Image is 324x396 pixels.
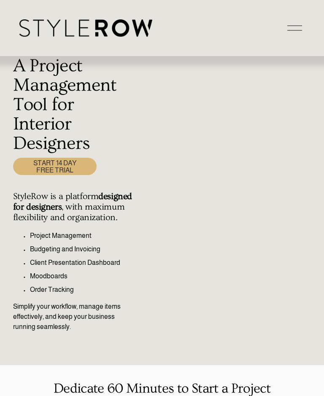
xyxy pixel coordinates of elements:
[30,231,135,241] p: Project Management
[13,56,135,153] h1: A Project Management Tool for Interior Designers
[13,191,135,212] strong: designed for designers
[30,271,135,281] p: Moodboards
[13,302,135,332] p: Simplify your workflow, manage items effectively, and keep your business running seamlessly.
[30,285,135,295] p: Order Tracking
[19,19,152,37] img: StyleRow
[30,244,135,254] p: Budgeting and Invoicing
[13,158,97,175] a: START 14 DAY FREE TRIAL
[13,191,135,223] h4: StyleRow is a platform , with maximum flexibility and organization.
[30,258,135,268] p: Client Presentation Dashboard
